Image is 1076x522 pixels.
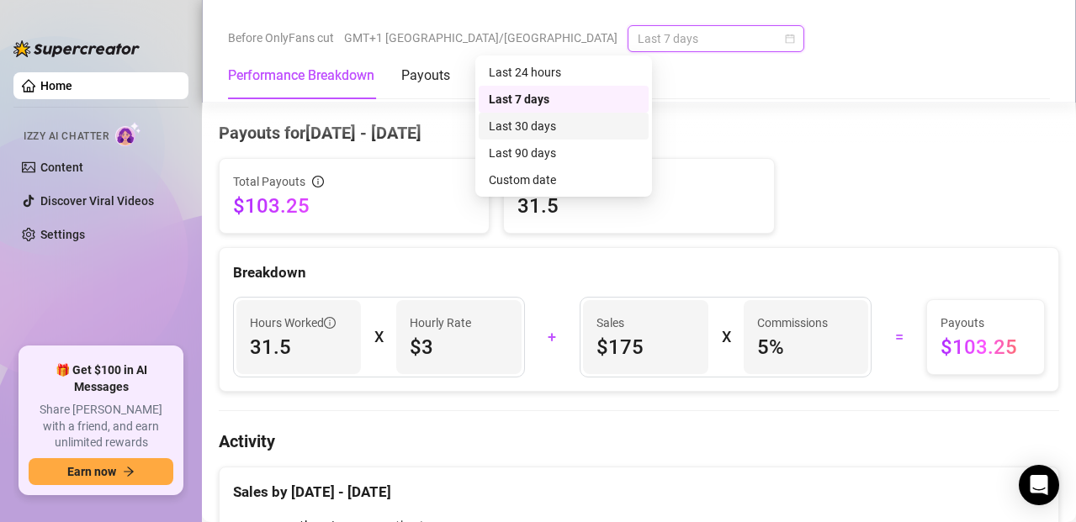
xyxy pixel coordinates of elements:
div: Last 30 days [489,117,639,135]
span: Last 7 days [638,26,794,51]
article: Commissions [757,314,828,332]
div: Breakdown [233,261,1045,284]
div: Sales by [DATE] - [DATE] [233,467,1045,504]
span: 31.5 [517,192,760,219]
div: Last 24 hours [489,63,639,82]
span: $103.25 [233,192,475,219]
div: Open Intercom Messenger [1019,465,1059,505]
div: X [374,324,383,351]
a: Home [40,79,72,92]
span: GMT+1 [GEOGRAPHIC_DATA]/[GEOGRAPHIC_DATA] [344,25,618,50]
article: Hourly Rate [410,314,471,332]
span: Share [PERSON_NAME] with a friend, and earn unlimited rewards [29,402,173,451]
h4: Activity [219,430,1059,453]
h4: Payouts for [DATE] - [DATE] [219,121,1059,145]
div: Last 7 days [479,86,649,113]
span: Earn now [67,465,116,478]
div: Performance Breakdown [228,66,374,86]
a: Content [40,161,83,174]
span: Before OnlyFans cut [228,25,334,50]
span: calendar [785,34,795,44]
a: Settings [40,228,85,241]
div: Last 30 days [479,113,649,140]
span: info-circle [324,317,336,329]
span: $103.25 [941,334,1031,361]
div: = [882,324,916,351]
div: X [722,324,730,351]
div: Last 24 hours [479,59,649,86]
div: Last 90 days [479,140,649,166]
span: $175 [596,334,694,361]
div: Custom date [479,166,649,193]
span: info-circle [312,176,324,187]
span: 5 % [757,334,855,361]
span: Sales [596,314,694,332]
span: Payouts [941,314,1031,332]
span: Total Payouts [233,172,305,191]
div: Custom date [489,171,639,189]
span: Izzy AI Chatter [24,129,109,145]
img: AI Chatter [115,122,141,146]
img: logo-BBDzfeDw.svg [13,40,140,57]
button: Earn nowarrow-right [29,458,173,485]
div: Payouts [401,66,450,86]
span: Hours Worked [250,314,336,332]
div: Last 90 days [489,144,639,162]
span: $3 [410,334,507,361]
div: + [535,324,570,351]
span: 🎁 Get $100 in AI Messages [29,362,173,395]
span: 31.5 [250,334,347,361]
div: Last 7 days [489,90,639,108]
span: arrow-right [123,466,135,477]
a: Discover Viral Videos [40,194,154,208]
